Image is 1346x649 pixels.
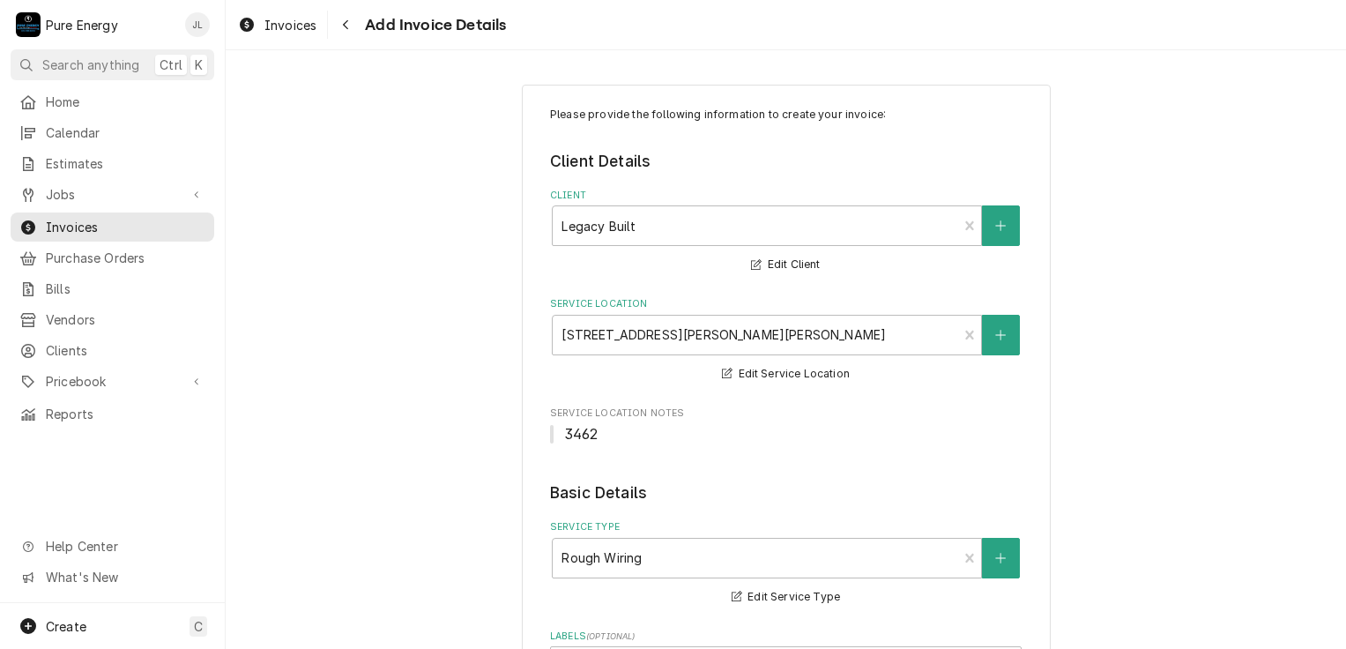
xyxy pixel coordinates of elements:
span: Calendar [46,123,205,142]
span: Vendors [46,310,205,329]
a: Go to Jobs [11,180,214,209]
span: Help Center [46,537,204,556]
button: Navigate back [331,11,360,39]
a: Home [11,87,214,116]
span: ( optional ) [586,631,636,641]
label: Service Type [550,520,1022,534]
button: Edit Client [748,254,822,276]
a: Go to Pricebook [11,367,214,396]
span: What's New [46,568,204,586]
span: C [194,617,203,636]
button: Create New Client [982,205,1019,246]
a: Invoices [11,213,214,242]
div: JL [185,12,210,37]
span: Add Invoice Details [360,13,506,37]
button: Search anythingCtrlK [11,49,214,80]
span: Reports [46,405,205,423]
div: Client [550,189,1022,276]
a: Purchase Orders [11,243,214,272]
span: Create [46,619,86,634]
button: Create New Location [982,315,1019,355]
button: Edit Service Location [719,363,852,385]
svg: Create New Location [995,329,1006,341]
a: Calendar [11,118,214,147]
label: Client [550,189,1022,203]
div: James Linnenkamp's Avatar [185,12,210,37]
span: Service Location Notes [550,423,1022,444]
div: Service Location Notes [550,407,1022,444]
a: Clients [11,336,214,365]
a: Bills [11,274,214,303]
span: Pricebook [46,372,179,391]
span: Home [46,93,205,111]
svg: Create New Client [995,220,1006,232]
span: Jobs [46,185,179,204]
p: Please provide the following information to create your invoice: [550,107,1022,123]
div: P [16,12,41,37]
button: Edit Service Type [729,586,843,608]
div: Pure Energy's Avatar [16,12,41,37]
span: 3462 [564,425,599,443]
span: Bills [46,280,205,298]
span: Search anything [42,56,139,74]
a: Reports [11,399,214,429]
a: Go to What's New [11,563,214,592]
span: Ctrl [160,56,182,74]
label: Service Location [550,297,1022,311]
legend: Basic Details [550,481,1022,504]
a: Go to Help Center [11,532,214,561]
span: Invoices [46,218,205,236]
div: Service Location [550,297,1022,384]
span: Invoices [264,16,316,34]
span: Clients [46,341,205,360]
span: K [195,56,203,74]
legend: Client Details [550,150,1022,173]
a: Estimates [11,149,214,178]
span: Purchase Orders [46,249,205,267]
div: Service Type [550,520,1022,608]
a: Invoices [231,11,323,40]
span: Estimates [46,154,205,173]
a: Vendors [11,305,214,334]
span: Service Location Notes [550,407,1022,421]
label: Labels [550,630,1022,644]
div: Pure Energy [46,16,118,34]
svg: Create New Service [995,552,1006,564]
button: Create New Service [982,538,1019,578]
